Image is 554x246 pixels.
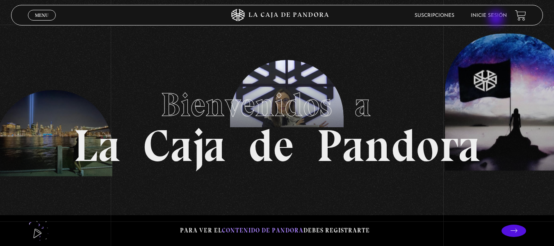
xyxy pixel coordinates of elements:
span: contenido de Pandora [222,227,303,234]
span: Bienvenidos a [161,85,394,124]
a: Inicie sesión [471,13,507,18]
h1: La Caja de Pandora [73,78,481,168]
a: View your shopping cart [515,9,526,21]
span: Cerrar [32,20,51,25]
p: Para ver el debes registrarte [180,225,370,236]
a: Suscripciones [415,13,454,18]
span: Menu [35,13,48,18]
